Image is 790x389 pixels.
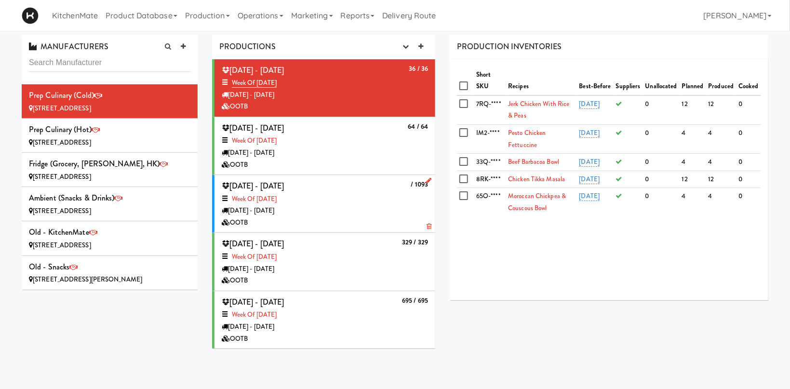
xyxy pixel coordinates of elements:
[706,171,736,188] td: 12
[33,275,142,284] span: [STREET_ADDRESS][PERSON_NAME]
[736,67,761,95] th: Cooked
[614,67,643,95] th: Suppliers
[212,175,435,233] li: / 1093 [DATE] - [DATE]Week of [DATE][DATE] - [DATE]OOTB
[680,67,706,95] th: Planned
[457,171,761,188] tr: 8RK-****Chicken Tikka Masala[DATE]012120
[474,67,506,95] th: Short SKU
[222,321,428,333] div: [DATE] - [DATE]
[402,238,428,247] b: 329 / 329
[33,206,91,215] span: [STREET_ADDRESS]
[222,333,428,345] div: OOTB
[579,191,600,201] a: [DATE]
[736,124,761,153] td: 0
[22,7,39,24] img: Micromart
[457,154,761,171] tr: 33Q-****Beef Barbacoa Bowl[DATE]0440
[736,188,761,217] td: 0
[22,221,198,255] li: Old - KitchenMate[STREET_ADDRESS]
[232,78,277,88] a: Week of [DATE]
[706,95,736,125] td: 12
[508,174,565,184] a: Chicken Tikka Masala
[736,154,761,171] td: 0
[222,263,428,275] div: [DATE] - [DATE]
[33,172,91,181] span: [STREET_ADDRESS]
[680,171,706,188] td: 12
[508,157,559,166] a: Beef Barbacoa Bowl
[457,41,562,52] span: PRODUCTION INVENTORIES
[33,104,91,113] span: [STREET_ADDRESS]
[706,67,736,95] th: Produced
[232,252,277,261] a: Week of [DATE]
[219,41,276,52] span: PRODUCTIONS
[29,261,69,272] span: Old - Snacks
[222,101,428,113] div: OOTB
[736,171,761,188] td: 0
[29,158,160,169] span: Fridge (Grocery, [PERSON_NAME], HK)
[222,296,284,308] span: [DATE] - [DATE]
[29,41,108,52] span: MANUFACTURERS
[506,67,576,95] th: Recipes
[643,188,680,217] td: 0
[22,153,198,187] li: Fridge (Grocery, [PERSON_NAME], HK)[STREET_ADDRESS]
[457,95,761,125] tr: 7RQ-****Jerk Chicken With Rice & Peas[DATE]012120
[579,128,600,138] a: [DATE]
[29,54,190,72] input: Search Manufacturer
[29,90,94,101] span: Prep Culinary (Cold)
[222,147,428,159] div: [DATE] - [DATE]
[680,95,706,125] td: 12
[508,191,566,213] a: Moroccan Chickpea & Couscous Bowl
[457,188,761,217] tr: 65O-****Moroccan Chickpea & Couscous Bowl[DATE]0440
[579,99,600,109] a: [DATE]
[212,233,435,291] li: 329 / 329 [DATE] - [DATE]Week of [DATE][DATE] - [DATE]OOTB
[222,217,428,229] div: OOTB
[222,275,428,287] div: OOTB
[579,174,600,184] a: [DATE]
[222,159,428,171] div: OOTB
[222,205,428,217] div: [DATE] - [DATE]
[643,95,680,125] td: 0
[577,67,614,95] th: Best-Before
[29,124,92,135] span: Prep Culinary (Hot)
[29,227,89,238] span: Old - KitchenMate
[706,188,736,217] td: 4
[680,154,706,171] td: 4
[212,117,435,175] li: 64 / 64 [DATE] - [DATE]Week of [DATE][DATE] - [DATE]OOTB
[33,138,91,147] span: [STREET_ADDRESS]
[643,154,680,171] td: 0
[29,192,115,203] span: Ambient (Snacks & Drinks)
[411,180,428,189] b: / 1093
[643,171,680,188] td: 0
[232,136,277,145] a: Week of [DATE]
[409,64,428,73] b: 36 / 36
[232,194,277,203] a: Week of [DATE]
[508,128,546,149] a: Pesto Chicken Fettuccine
[222,180,284,191] span: [DATE] - [DATE]
[408,122,428,131] b: 64 / 64
[222,89,428,101] div: [DATE] - [DATE]
[212,59,435,117] li: 36 / 36 [DATE] - [DATE]Week of [DATE][DATE] - [DATE]OOTB
[33,241,91,250] span: [STREET_ADDRESS]
[22,187,198,221] li: Ambient (Snacks & Drinks)[STREET_ADDRESS]
[402,296,428,305] b: 695 / 695
[222,65,284,76] span: [DATE] - [DATE]
[680,188,706,217] td: 4
[222,238,284,249] span: [DATE] - [DATE]
[232,310,277,319] a: Week of [DATE]
[22,84,198,119] li: Prep Culinary (Cold)[STREET_ADDRESS]
[680,124,706,153] td: 4
[22,119,198,153] li: Prep Culinary (Hot)[STREET_ADDRESS]
[212,291,435,349] li: 695 / 695 [DATE] - [DATE]Week of [DATE][DATE] - [DATE]OOTB
[643,124,680,153] td: 0
[736,95,761,125] td: 0
[222,122,284,134] span: [DATE] - [DATE]
[22,256,198,290] li: Old - Snacks[STREET_ADDRESS][PERSON_NAME]
[643,67,680,95] th: Unallocated
[706,154,736,171] td: 4
[508,99,569,121] a: Jerk Chicken With Rice & Peas
[579,157,600,167] a: [DATE]
[457,124,761,153] tr: IM2-****Pesto Chicken Fettuccine[DATE]0440
[706,124,736,153] td: 4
